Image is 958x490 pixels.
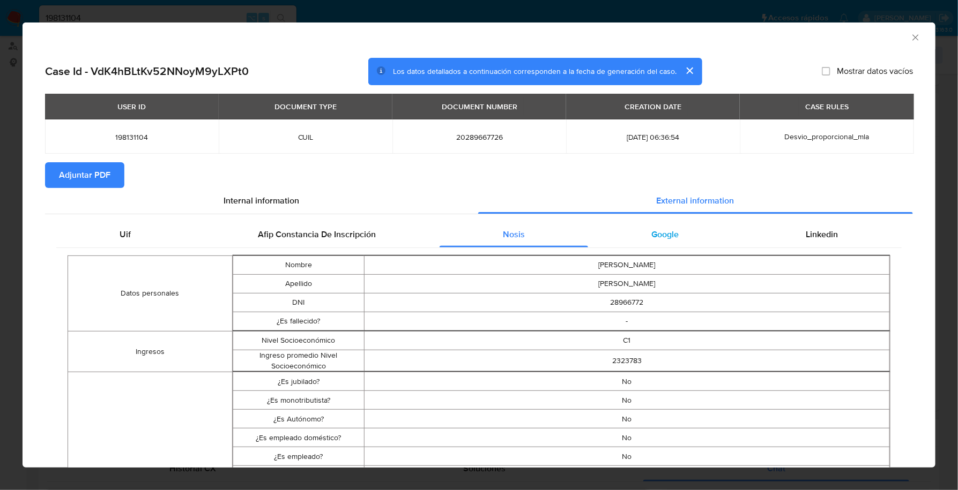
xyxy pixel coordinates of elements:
[233,331,364,350] td: Nivel Socioeconómico
[364,350,889,372] td: 2323783
[45,64,249,78] h2: Case Id - VdK4hBLtKv52NNoyM9yLXPt0
[364,466,889,485] td: [DATE]
[233,466,364,485] td: Fecha de actualización empleado
[258,228,376,240] span: Afip Constancia De Inscripción
[822,67,830,76] input: Mostrar datos vacíos
[364,275,889,293] td: [PERSON_NAME]
[233,447,364,466] td: ¿Es empleado?
[837,66,913,77] span: Mostrar datos vacíos
[56,222,902,247] div: Detailed external info
[233,391,364,410] td: ¿Es monotributista?
[405,132,553,142] span: 20289667726
[68,256,233,331] td: Datos personales
[268,97,344,116] div: DOCUMENT TYPE
[364,410,889,428] td: No
[799,97,855,116] div: CASE RULES
[435,97,524,116] div: DOCUMENT NUMBER
[652,228,679,240] span: Google
[657,194,734,207] span: External information
[364,428,889,447] td: No
[806,228,838,240] span: Linkedin
[910,32,920,42] button: Cerrar ventana
[59,163,110,187] span: Adjuntar PDF
[233,293,364,312] td: DNI
[233,428,364,447] td: ¿Es empleado doméstico?
[233,312,364,331] td: ¿Es fallecido?
[364,372,889,391] td: No
[503,228,525,240] span: Nosis
[233,410,364,428] td: ¿Es Autónomo?
[393,66,677,77] span: Los datos detallados a continuación corresponden a la fecha de generación del caso.
[23,22,935,468] div: closure-recommendation-modal
[618,97,688,116] div: CREATION DATE
[364,312,889,331] td: -
[579,132,727,142] span: [DATE] 06:36:54
[364,293,889,312] td: 28966772
[233,350,364,372] td: Ingreso promedio Nivel Socioeconómico
[224,194,299,207] span: Internal information
[233,275,364,293] td: Apellido
[364,256,889,275] td: [PERSON_NAME]
[112,97,153,116] div: USER ID
[45,188,913,214] div: Detailed info
[233,372,364,391] td: ¿Es jubilado?
[364,331,889,350] td: C1
[45,162,124,188] button: Adjuntar PDF
[364,391,889,410] td: No
[677,58,702,84] button: cerrar
[233,256,364,275] td: Nombre
[58,132,206,142] span: 198131104
[364,447,889,466] td: No
[120,228,131,240] span: Uif
[68,331,233,372] td: Ingresos
[785,131,870,142] span: Desvio_proporcional_mla
[232,132,380,142] span: CUIL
